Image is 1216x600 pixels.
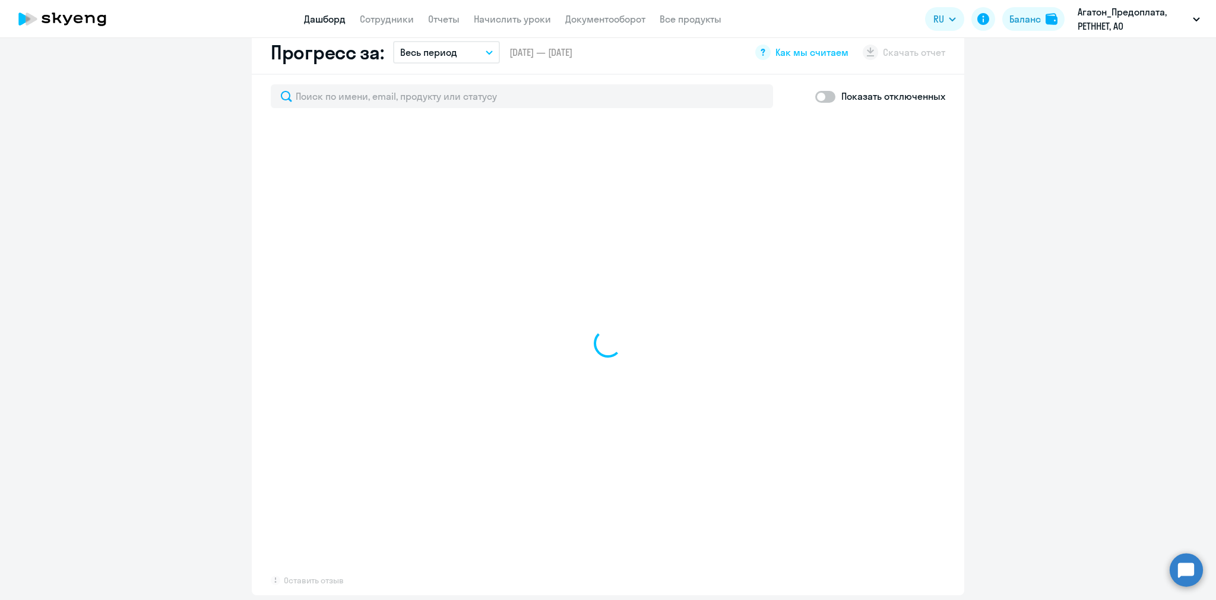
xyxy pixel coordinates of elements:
a: Все продукты [660,13,721,25]
p: Агатон_Предоплата, РЕТННЕТ, АО [1078,5,1188,33]
button: Агатон_Предоплата, РЕТННЕТ, АО [1072,5,1206,33]
a: Отчеты [428,13,460,25]
span: [DATE] — [DATE] [509,46,572,59]
div: Баланс [1009,12,1041,26]
img: balance [1046,13,1057,25]
span: Как мы считаем [775,46,848,59]
h2: Прогресс за: [271,40,384,64]
button: Балансbalance [1002,7,1065,31]
button: RU [925,7,964,31]
button: Весь период [393,41,500,64]
p: Показать отключенных [841,89,945,103]
a: Документооборот [565,13,645,25]
a: Начислить уроки [474,13,551,25]
p: Весь период [400,45,457,59]
input: Поиск по имени, email, продукту или статусу [271,84,773,108]
span: RU [933,12,944,26]
a: Сотрудники [360,13,414,25]
a: Дашборд [304,13,346,25]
